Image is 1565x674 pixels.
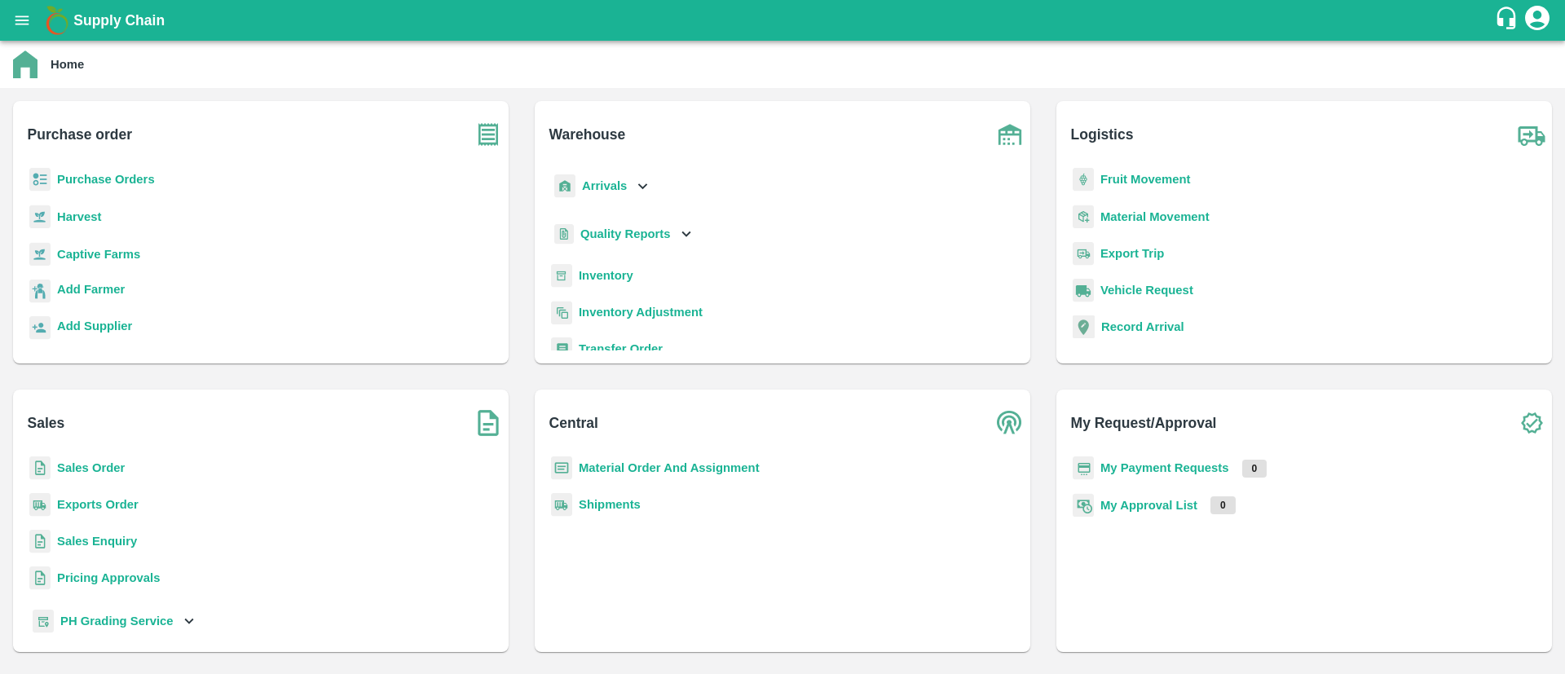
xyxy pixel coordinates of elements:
[1073,279,1094,302] img: vehicle
[551,218,695,251] div: Quality Reports
[468,403,509,443] img: soSales
[57,535,137,548] a: Sales Enquiry
[57,317,132,339] a: Add Supplier
[51,58,84,71] b: Home
[57,280,125,302] a: Add Farmer
[554,224,574,244] img: qualityReport
[13,51,37,78] img: home
[29,205,51,229] img: harvest
[551,456,572,480] img: centralMaterial
[582,179,627,192] b: Arrivals
[73,9,1494,32] a: Supply Chain
[73,12,165,29] b: Supply Chain
[1073,242,1094,266] img: delivery
[29,316,51,340] img: supplier
[1073,205,1094,229] img: material
[29,603,198,640] div: PH Grading Service
[29,280,51,303] img: farmer
[1073,456,1094,480] img: payment
[60,615,174,628] b: PH Grading Service
[57,210,101,223] a: Harvest
[1101,320,1184,333] a: Record Arrival
[57,498,139,511] a: Exports Order
[29,456,51,480] img: sales
[1071,123,1134,146] b: Logistics
[1494,6,1523,35] div: customer-support
[551,493,572,517] img: shipments
[468,114,509,155] img: purchase
[57,461,125,474] a: Sales Order
[1071,412,1217,434] b: My Request/Approval
[29,530,51,553] img: sales
[57,248,140,261] a: Captive Farms
[551,301,572,324] img: inventory
[28,412,65,434] b: Sales
[554,174,575,198] img: whArrival
[1242,460,1267,478] p: 0
[29,566,51,590] img: sales
[1100,210,1210,223] a: Material Movement
[579,269,633,282] a: Inventory
[41,4,73,37] img: logo
[1100,499,1197,512] a: My Approval List
[29,493,51,517] img: shipments
[1073,493,1094,518] img: approval
[29,242,51,267] img: harvest
[3,2,41,39] button: open drawer
[580,227,671,240] b: Quality Reports
[1210,496,1236,514] p: 0
[551,168,652,205] div: Arrivals
[1523,3,1552,37] div: account of current user
[549,123,626,146] b: Warehouse
[1511,403,1552,443] img: check
[57,319,132,333] b: Add Supplier
[29,168,51,192] img: reciept
[33,610,54,633] img: whTracker
[1511,114,1552,155] img: truck
[1073,315,1095,338] img: recordArrival
[28,123,132,146] b: Purchase order
[579,498,641,511] a: Shipments
[1100,461,1229,474] a: My Payment Requests
[579,306,703,319] a: Inventory Adjustment
[57,283,125,296] b: Add Farmer
[551,264,572,288] img: whInventory
[1100,247,1164,260] a: Export Trip
[57,173,155,186] a: Purchase Orders
[990,403,1030,443] img: central
[990,114,1030,155] img: warehouse
[551,337,572,361] img: whTransfer
[579,342,663,355] a: Transfer Order
[579,461,760,474] a: Material Order And Assignment
[1100,173,1191,186] a: Fruit Movement
[549,412,598,434] b: Central
[1073,168,1094,192] img: fruit
[1100,284,1193,297] a: Vehicle Request
[57,571,160,584] a: Pricing Approvals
